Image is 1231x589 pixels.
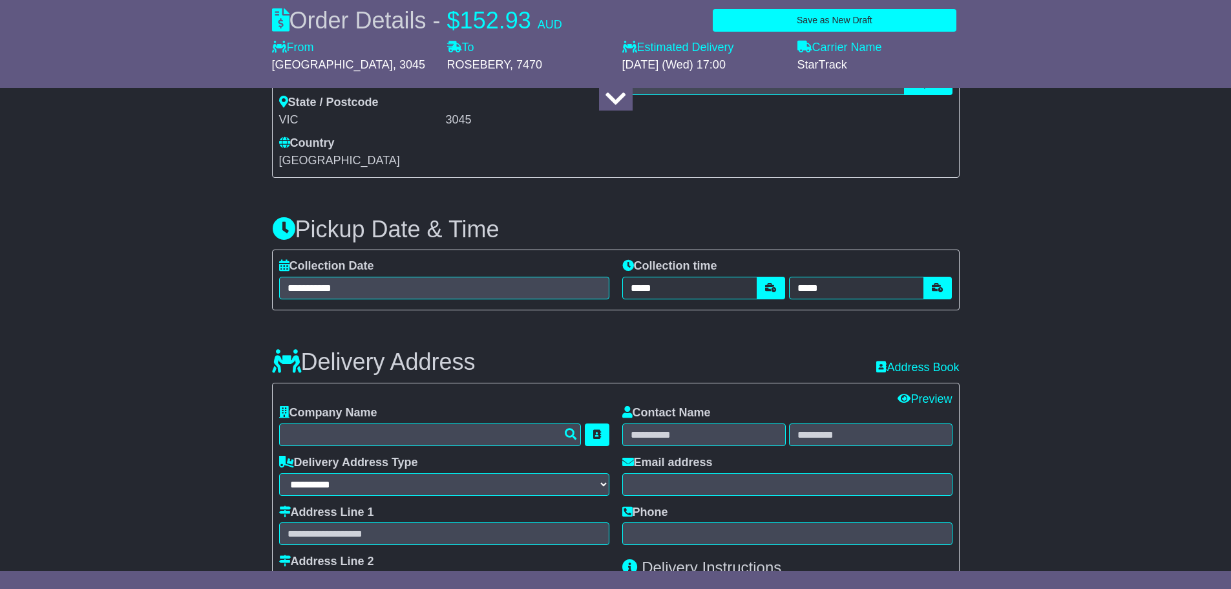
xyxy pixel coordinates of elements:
[622,456,713,470] label: Email address
[622,506,668,520] label: Phone
[447,7,460,34] span: $
[272,58,393,71] span: [GEOGRAPHIC_DATA]
[279,136,335,151] label: Country
[279,406,377,420] label: Company Name
[279,154,400,167] span: [GEOGRAPHIC_DATA]
[622,259,717,273] label: Collection time
[622,406,711,420] label: Contact Name
[898,392,952,405] a: Preview
[622,58,784,72] div: [DATE] (Wed) 17:00
[797,41,882,55] label: Carrier Name
[460,7,531,34] span: 152.93
[279,96,379,110] label: State / Postcode
[510,58,542,71] span: , 7470
[279,456,418,470] label: Delivery Address Type
[446,113,609,127] div: 3045
[272,217,960,242] h3: Pickup Date & Time
[622,41,784,55] label: Estimated Delivery
[447,58,510,71] span: ROSEBERY
[272,6,562,34] div: Order Details -
[272,41,314,55] label: From
[797,58,960,72] div: StarTrack
[279,555,374,569] label: Address Line 2
[279,506,374,520] label: Address Line 1
[393,58,425,71] span: , 3045
[272,349,476,375] h3: Delivery Address
[279,113,443,127] div: VIC
[713,9,956,32] button: Save as New Draft
[642,559,781,576] span: Delivery Instructions
[279,259,374,273] label: Collection Date
[538,18,562,31] span: AUD
[447,41,474,55] label: To
[876,361,959,374] a: Address Book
